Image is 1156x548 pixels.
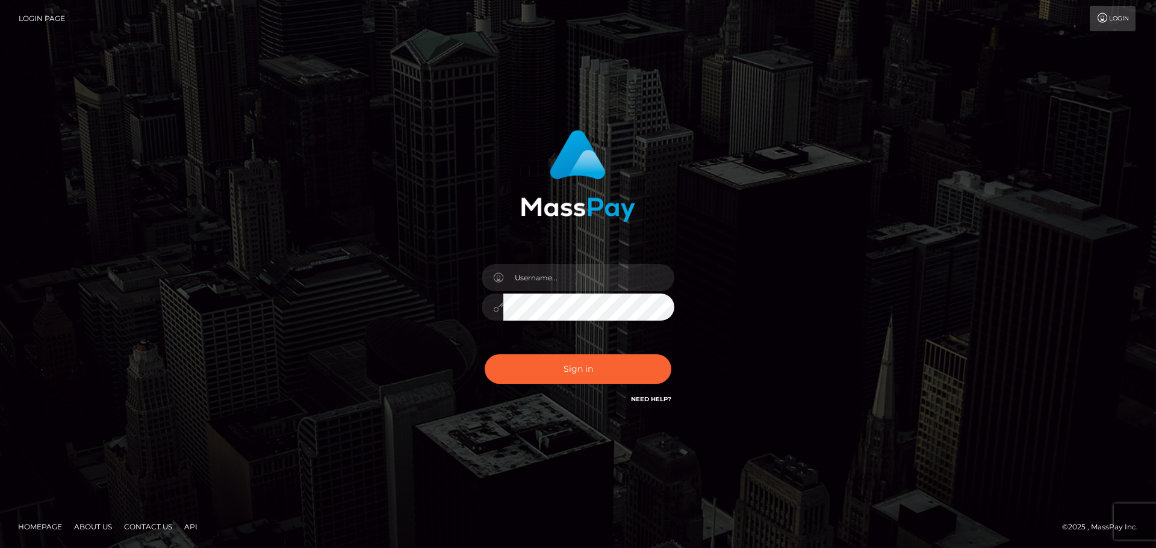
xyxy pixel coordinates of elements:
a: Contact Us [119,517,177,536]
div: © 2025 , MassPay Inc. [1062,520,1147,534]
a: API [179,517,202,536]
a: Homepage [13,517,67,536]
button: Sign in [485,354,671,384]
a: About Us [69,517,117,536]
input: Username... [503,264,674,291]
a: Login [1090,6,1136,31]
a: Login Page [19,6,65,31]
a: Need Help? [631,395,671,403]
img: MassPay Login [521,130,635,222]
